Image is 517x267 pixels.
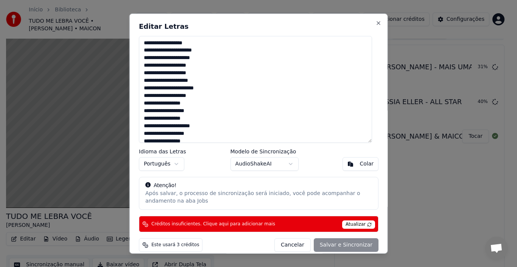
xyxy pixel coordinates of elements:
button: Cancelar [274,238,310,252]
div: Atenção! [145,181,372,189]
label: Idioma das Letras [139,148,186,154]
button: Colar [343,157,378,170]
label: Modelo de Sincronização [230,148,298,154]
h2: Editar Letras [139,23,378,30]
div: Após salvar, o processo de sincronização será iniciado, você pode acompanhar o andamento na aba Jobs [145,190,372,205]
span: Este usará 3 créditos [151,242,199,248]
span: Créditos insuficientes. Clique aqui para adicionar mais [151,221,275,227]
div: Colar [360,160,374,167]
span: Atualizar [342,220,375,229]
